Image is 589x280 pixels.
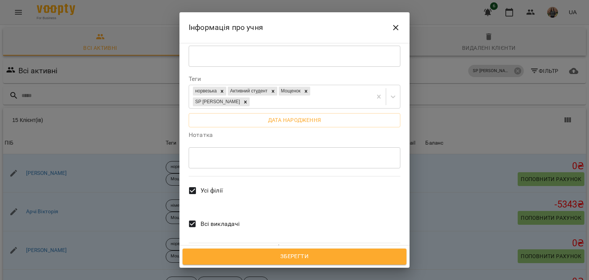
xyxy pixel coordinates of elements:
[191,252,398,262] span: Зберегти
[189,243,400,252] p: Нотатка для клієнта в його кабінеті
[189,132,400,138] label: Нотатка
[228,87,268,96] div: Активний студент
[189,76,400,82] label: Теги
[193,87,218,96] div: норвезька
[387,18,405,37] button: Close
[195,115,394,125] span: Дата народження
[183,249,406,265] button: Зберегти
[189,21,263,33] h6: Інформація про учня
[201,186,223,195] span: Усі філії
[201,219,240,229] span: Всі викладачі
[189,113,400,127] button: Дата народження
[193,97,241,106] div: SP [PERSON_NAME]
[279,87,302,96] div: Мощенок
